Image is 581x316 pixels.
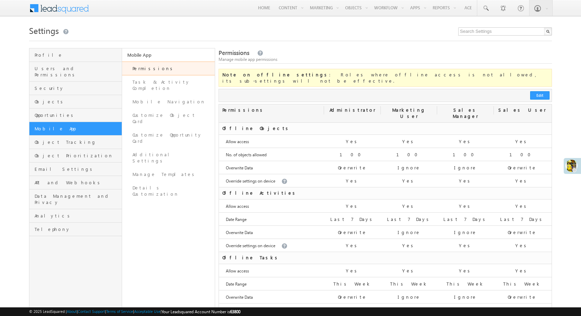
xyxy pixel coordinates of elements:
label: 100 [509,151,535,158]
label: Yes [402,242,416,249]
a: Permissions [122,62,215,75]
span: Objects [35,99,120,105]
span: Settings [29,25,59,36]
label: Yes [459,242,472,249]
a: Analytics [29,209,122,223]
label: Overwrite [508,229,537,235]
label: Date Range [226,216,247,223]
label: This Week [390,281,428,287]
label: Last 7 Days [443,216,488,222]
b: Note on offline settings [222,72,329,77]
a: Opportunities [29,109,122,122]
a: Manage Templates [122,168,215,181]
div: Marketing User [381,104,437,122]
label: This Week [333,281,371,287]
div: Sales User [494,104,551,116]
span: : Roles where offline access is not allowed, its sub-settings will not be effective. [222,72,539,84]
label: Ignore [454,165,477,171]
label: Last 7 Days [330,216,375,222]
a: Acceptable Use [134,309,160,314]
a: Telephony [29,223,122,236]
a: Customize Object Card [122,109,215,128]
label: Ignore [398,294,421,300]
label: Yes [459,203,472,209]
label: Allow access [226,203,249,210]
a: Users and Permissions [29,62,122,82]
label: Ignore [398,165,421,171]
label: Yes [515,138,529,145]
label: Overwrite [508,165,537,171]
span: Opportunities [35,112,120,118]
label: 100 [453,151,478,158]
label: Allow access [226,268,249,274]
a: Mobile App [122,48,215,62]
a: Profile [29,48,122,62]
div: Offline Objects [219,123,324,134]
a: Data Management and Privacy [29,189,122,209]
div: Manage mobile app permissions [219,56,552,63]
a: API and Webhooks [29,176,122,189]
label: Yes [515,203,529,209]
label: Yes [346,242,359,249]
label: Allow access [226,139,249,145]
a: Mobile App [29,122,122,136]
label: Yes [459,268,472,274]
span: Profile [35,52,120,58]
a: Details Customization [122,181,215,201]
span: Telephony [35,226,120,232]
a: Objects [29,95,122,109]
label: Yes [459,138,472,145]
label: Yes [402,178,416,184]
a: Terms of Service [106,309,133,314]
label: Yes [346,268,359,274]
label: No. of objects allowed [226,152,267,158]
label: Yes [459,178,472,184]
div: Offline Tasks [219,252,324,264]
label: This Week [446,281,485,287]
label: Override settings on device [226,178,275,184]
span: Object Tracking [35,139,120,145]
a: About [67,309,77,314]
div: Permissions [219,104,324,116]
div: Sales Manager [437,104,494,122]
span: Object Prioritization [35,152,120,159]
div: Administrator [324,104,381,116]
label: Yes [346,178,359,184]
input: Search Settings [458,27,552,36]
a: Customize Opportunity Card [122,128,215,148]
span: © 2025 LeadSquared | | | | | [29,308,240,315]
label: Overwrite Data [226,294,253,300]
label: Overwrite [338,294,367,300]
label: Ignore [454,229,477,235]
span: API and Webhooks [35,179,120,186]
label: Overwrite [338,229,367,235]
a: Mobile Navigation [122,95,215,109]
label: Yes [346,138,359,145]
button: Edit [530,91,550,100]
label: Yes [515,242,529,249]
span: Email Settings [35,166,120,172]
span: Permissions [219,49,249,57]
a: Email Settings [29,162,122,176]
span: Your Leadsquared Account Number is [162,309,240,314]
span: 63800 [230,309,240,314]
span: Analytics [35,213,120,219]
a: Additional Settings [122,148,215,168]
label: Yes [402,138,416,145]
a: Object Prioritization [29,149,122,162]
span: Users and Permissions [35,65,120,78]
span: Security [35,85,120,91]
span: Data Management and Privacy [35,193,120,205]
label: Last 7 Days [500,216,544,222]
a: Task & Activity Completion [122,75,215,95]
label: 100 [396,151,422,158]
span: Mobile App [35,126,120,132]
label: This Week [503,281,541,287]
label: Yes [346,203,359,209]
label: Overwrite Data [226,230,253,236]
label: Overwrite Data [226,165,253,171]
a: Contact Support [78,309,105,314]
label: Yes [515,178,529,184]
div: Offline Activities [219,187,324,199]
label: Overwrite [508,294,537,300]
